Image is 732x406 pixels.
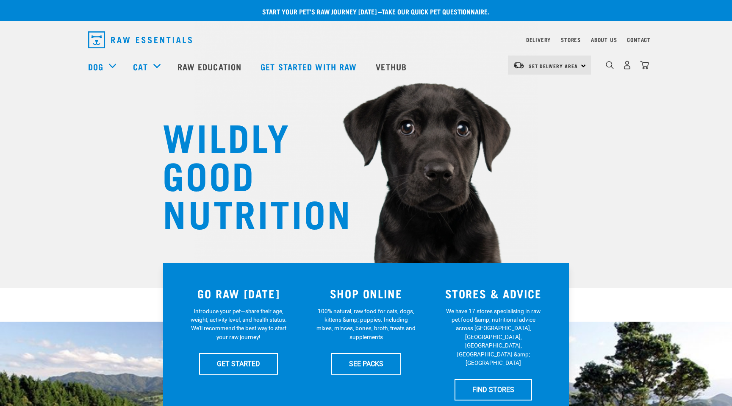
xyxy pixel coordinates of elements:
a: Get started with Raw [252,50,367,83]
img: van-moving.png [513,61,524,69]
p: 100% natural, raw food for cats, dogs, kittens &amp; puppies. Including mixes, minces, bones, bro... [316,307,416,342]
a: GET STARTED [199,353,278,374]
a: Vethub [367,50,417,83]
a: take our quick pet questionnaire. [382,9,489,13]
p: Introduce your pet—share their age, weight, activity level, and health status. We'll recommend th... [189,307,288,342]
img: Raw Essentials Logo [88,31,192,48]
img: home-icon-1@2x.png [606,61,614,69]
nav: dropdown navigation [81,28,651,52]
p: We have 17 stores specialising in raw pet food &amp; nutritional advice across [GEOGRAPHIC_DATA],... [444,307,543,367]
a: SEE PACKS [331,353,401,374]
a: About Us [591,38,617,41]
img: home-icon@2x.png [640,61,649,70]
a: Delivery [526,38,551,41]
h3: SHOP ONLINE [308,287,425,300]
a: Raw Education [169,50,252,83]
h3: STORES & ADVICE [435,287,552,300]
span: Set Delivery Area [529,64,578,67]
h1: WILDLY GOOD NUTRITION [163,117,332,231]
a: Dog [88,60,103,73]
h3: GO RAW [DATE] [180,287,297,300]
a: FIND STORES [455,379,532,400]
a: Contact [627,38,651,41]
img: user.png [623,61,632,70]
a: Cat [133,60,147,73]
a: Stores [561,38,581,41]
